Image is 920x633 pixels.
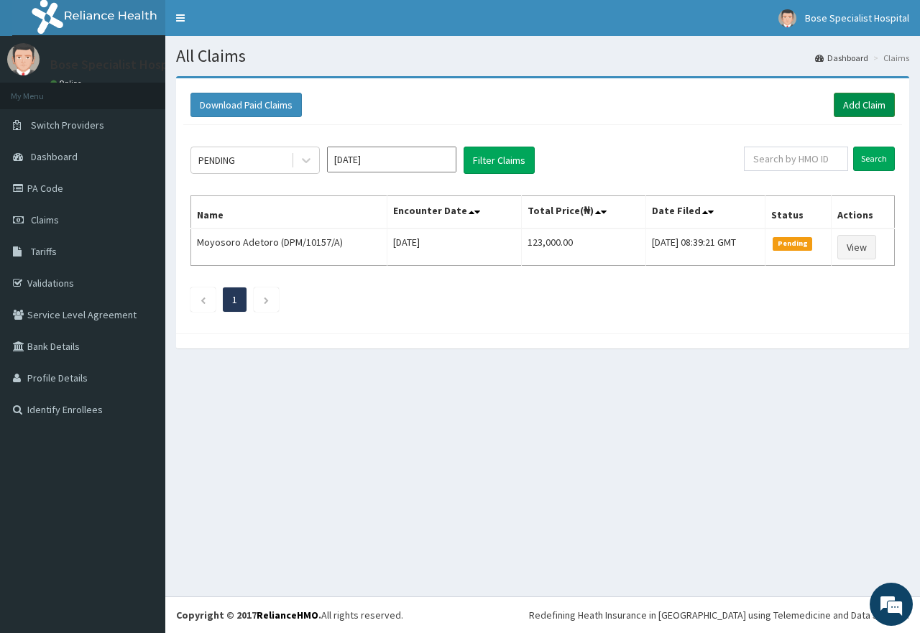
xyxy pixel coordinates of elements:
a: Next page [263,293,270,306]
span: Claims [31,213,59,226]
button: Filter Claims [464,147,535,174]
a: Add Claim [834,93,895,117]
button: Download Paid Claims [190,93,302,117]
a: RelianceHMO [257,609,318,622]
h1: All Claims [176,47,909,65]
div: Chat with us now [75,80,241,99]
footer: All rights reserved. [165,596,920,633]
input: Select Month and Year [327,147,456,172]
span: Switch Providers [31,119,104,131]
a: Dashboard [815,52,868,64]
th: Status [765,196,831,229]
td: 123,000.00 [521,228,645,266]
td: [DATE] 08:39:21 GMT [645,228,765,266]
th: Actions [831,196,894,229]
a: Online [50,78,85,88]
span: Tariffs [31,245,57,258]
li: Claims [870,52,909,64]
div: Redefining Heath Insurance in [GEOGRAPHIC_DATA] using Telemedicine and Data Science! [529,608,909,622]
textarea: Type your message and hit 'Enter' [7,392,274,443]
span: Dashboard [31,150,78,163]
th: Total Price(₦) [521,196,645,229]
div: Minimize live chat window [236,7,270,42]
a: View [837,235,876,259]
span: Pending [773,237,812,250]
input: Search by HMO ID [744,147,848,171]
input: Search [853,147,895,171]
a: Previous page [200,293,206,306]
img: User Image [778,9,796,27]
div: PENDING [198,153,235,167]
a: Page 1 is your current page [232,293,237,306]
img: d_794563401_company_1708531726252_794563401 [27,72,58,108]
td: Moyosoro Adetoro (DPM/10157/A) [191,228,387,266]
span: Bose Specialist Hospital [805,11,909,24]
th: Name [191,196,387,229]
span: We're online! [83,181,198,326]
th: Encounter Date [387,196,521,229]
th: Date Filed [645,196,765,229]
td: [DATE] [387,228,521,266]
p: Bose Specialist Hospital [50,58,187,71]
strong: Copyright © 2017 . [176,609,321,622]
img: User Image [7,43,40,75]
